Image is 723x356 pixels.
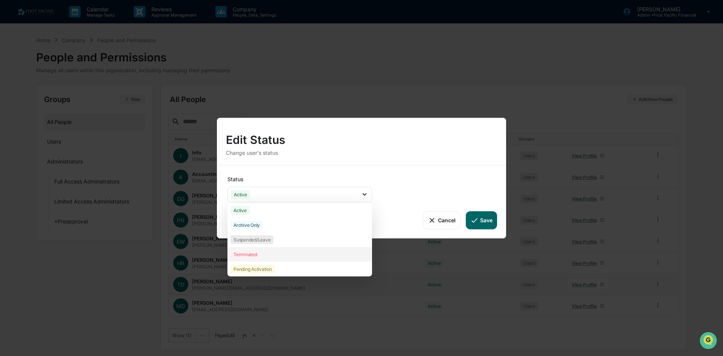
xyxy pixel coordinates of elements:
[423,211,460,229] button: Cancel
[230,220,263,229] div: Archive Only
[52,92,96,105] a: 🗄️Attestations
[8,16,137,28] p: How can we help?
[230,235,273,244] div: Suspended/Leave
[26,58,124,65] div: Start new chat
[55,96,61,102] div: 🗄️
[699,331,719,351] iframe: Open customer support
[20,34,124,42] input: Clear
[466,211,497,229] button: Save
[8,58,21,71] img: 1746055101610-c473b297-6a78-478c-a979-82029cc54cd1
[15,109,47,117] span: Data Lookup
[5,92,52,105] a: 🖐️Preclearance
[230,206,250,214] div: Active
[227,176,372,182] div: Status
[26,65,95,71] div: We're available if you need us!
[128,60,137,69] button: Start new chat
[226,149,497,156] div: Change user's status
[53,127,91,133] a: Powered byPylon
[230,264,275,273] div: Pending Activation
[226,127,497,146] div: Edit Status
[5,106,50,120] a: 🔎Data Lookup
[8,110,14,116] div: 🔎
[230,250,260,258] div: Terminated
[231,190,250,199] div: Active
[75,128,91,133] span: Pylon
[15,95,49,102] span: Preclearance
[8,96,14,102] div: 🖐️
[62,95,93,102] span: Attestations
